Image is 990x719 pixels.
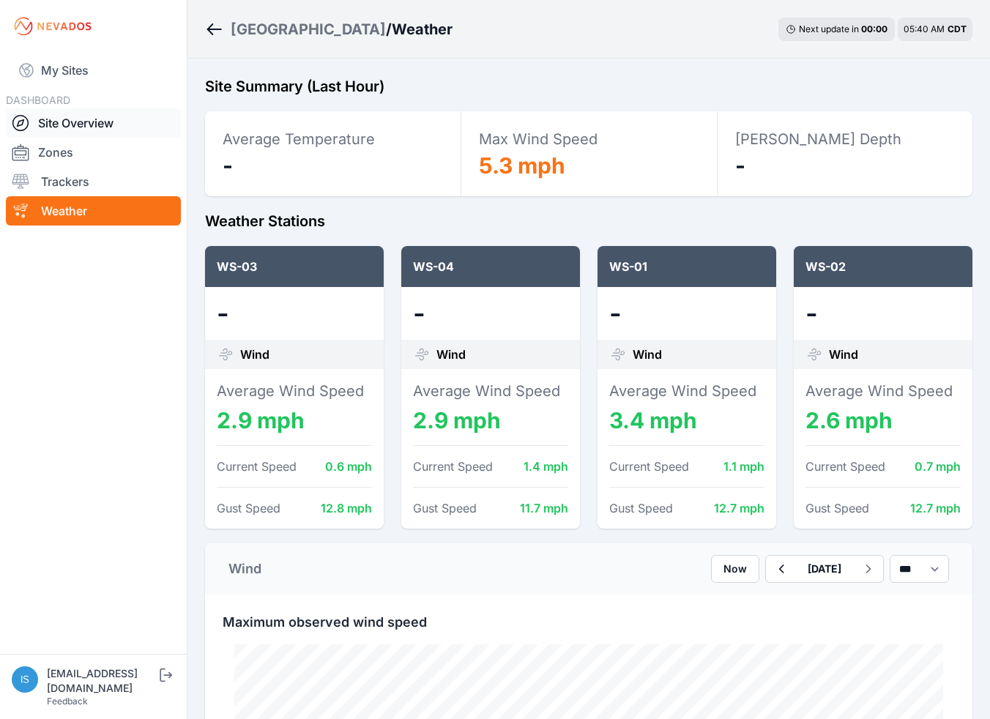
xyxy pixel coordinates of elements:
a: My Sites [6,53,181,88]
div: [EMAIL_ADDRESS][DOMAIN_NAME] [47,666,157,696]
dd: 12.7 mph [910,499,961,517]
a: Site Overview [6,108,181,138]
span: Max Wind Speed [479,130,598,148]
dd: - [609,299,764,328]
dt: Average Wind Speed [217,381,372,401]
a: Zones [6,138,181,167]
span: [PERSON_NAME] Depth [735,130,901,148]
div: WS-03 [205,246,384,287]
dt: Current Speed [805,458,885,475]
dd: 2.6 mph [805,407,961,433]
dt: Gust Speed [413,499,477,517]
dt: Current Speed [609,458,689,475]
dd: 12.7 mph [714,499,764,517]
span: / [386,19,392,40]
dt: Average Wind Speed [609,381,764,401]
h2: Weather Stations [205,211,972,231]
dd: 11.7 mph [520,499,568,517]
img: iswagart@prim.com [12,666,38,693]
span: 05:40 AM [904,23,945,34]
div: Wind [228,559,261,579]
a: [GEOGRAPHIC_DATA] [231,19,386,40]
img: Nevados [12,15,94,38]
dt: Average Wind Speed [413,381,568,401]
dd: - [805,299,961,328]
span: Wind [633,346,662,363]
dt: Current Speed [217,458,297,475]
div: WS-01 [598,246,776,287]
dt: Gust Speed [609,499,673,517]
h2: Site Summary (Last Hour) [205,76,972,97]
span: Wind [240,346,269,363]
dd: 0.6 mph [325,458,372,475]
dd: 0.7 mph [915,458,961,475]
div: Maximum observed wind speed [205,595,972,633]
dt: Gust Speed [217,499,280,517]
dd: - [413,299,568,328]
dd: 3.4 mph [609,407,764,433]
span: - [223,152,233,179]
a: Weather [6,196,181,226]
span: DASHBOARD [6,94,70,106]
dd: 2.9 mph [413,407,568,433]
dt: Average Wind Speed [805,381,961,401]
span: Wind [829,346,858,363]
span: Next update in [799,23,859,34]
dd: 1.1 mph [723,458,764,475]
dd: 12.8 mph [321,499,372,517]
span: CDT [948,23,967,34]
h3: Weather [392,19,453,40]
a: Trackers [6,167,181,196]
a: Feedback [47,696,88,707]
span: Wind [436,346,466,363]
dd: 1.4 mph [524,458,568,475]
div: 00 : 00 [861,23,887,35]
dd: - [217,299,372,328]
dt: Gust Speed [805,499,869,517]
dd: 2.9 mph [217,407,372,433]
span: Average Temperature [223,130,375,148]
button: Now [711,555,759,583]
button: [DATE] [796,556,853,582]
div: WS-04 [401,246,580,287]
div: WS-02 [794,246,972,287]
dt: Current Speed [413,458,493,475]
span: - [735,152,745,179]
nav: Breadcrumb [205,10,453,48]
span: 5.3 mph [479,152,565,179]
